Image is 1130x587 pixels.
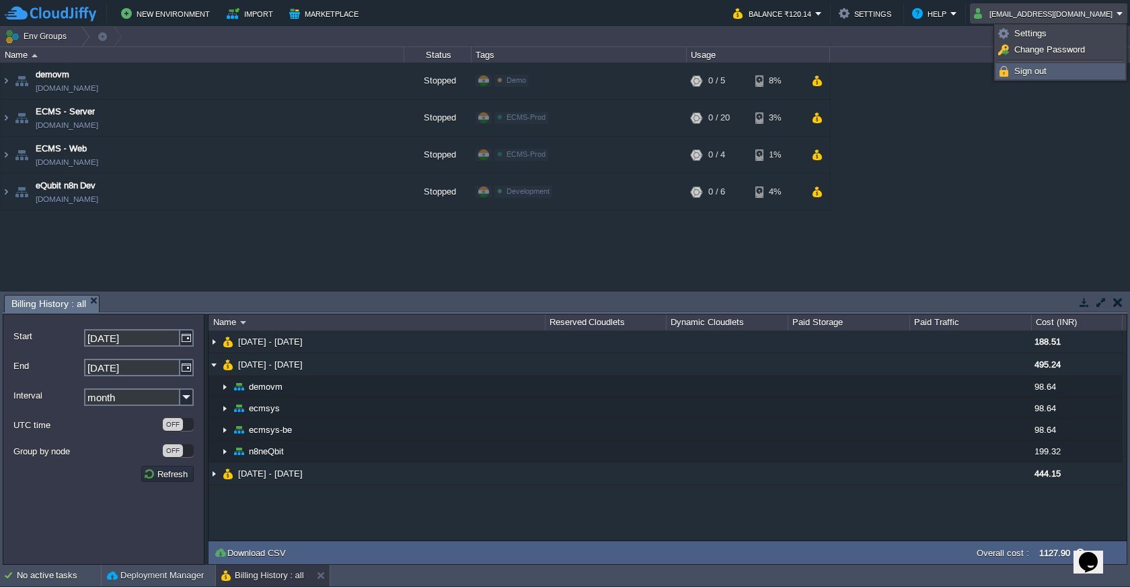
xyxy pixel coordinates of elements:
img: AMDAwAAAACH5BAEAAAAALAAAAAABAAEAAAICRAEAOw== [12,63,31,99]
div: 1% [755,137,799,173]
button: Help [912,5,950,22]
label: Group by node [13,444,161,458]
button: Import [227,5,277,22]
img: AMDAwAAAACH5BAEAAAAALAAAAAABAAEAAAICRAEAOw== [209,462,219,485]
button: Settings [839,5,895,22]
a: eQubit n8n Dev [36,179,96,193]
div: 3% [755,100,799,136]
a: Sign out [996,64,1125,79]
button: New Environment [121,5,214,22]
span: Billing History : all [11,296,86,312]
div: Stopped [404,137,472,173]
div: 0 / 4 [708,137,725,173]
span: 444.15 [1034,469,1061,479]
div: 0 / 5 [708,63,725,99]
img: AMDAwAAAACH5BAEAAAAALAAAAAABAAEAAAICRAEAOw== [219,441,230,462]
span: 98.64 [1034,382,1056,392]
div: Stopped [404,100,472,136]
button: Balance ₹120.14 [733,5,815,22]
a: ecmsys [248,403,282,414]
span: Settings [1014,28,1047,38]
div: 4% [755,174,799,210]
img: AMDAwAAAACH5BAEAAAAALAAAAAABAAEAAAICRAEAOw== [223,331,233,353]
iframe: chat widget [1073,533,1117,574]
img: AMDAwAAAACH5BAEAAAAALAAAAAABAAEAAAICRAEAOw== [209,353,219,376]
label: Overall cost : [977,548,1029,558]
button: Download CSV [214,547,290,559]
button: Deployment Manager [107,569,204,582]
a: [DOMAIN_NAME] [36,81,98,95]
a: [DOMAIN_NAME] [36,118,98,132]
img: AMDAwAAAACH5BAEAAAAALAAAAAABAAEAAAICRAEAOw== [233,398,244,419]
div: Paid Traffic [911,314,1031,331]
img: AMDAwAAAACH5BAEAAAAALAAAAAABAAEAAAICRAEAOw== [1,137,11,173]
div: Reserved Cloudlets [546,314,667,331]
img: AMDAwAAAACH5BAEAAAAALAAAAAABAAEAAAICRAEAOw== [233,441,244,462]
div: Tags [472,47,686,63]
img: AMDAwAAAACH5BAEAAAAALAAAAAABAAEAAAICRAEAOw== [1,63,11,99]
button: [EMAIL_ADDRESS][DOMAIN_NAME] [974,5,1117,22]
label: Start [13,329,83,343]
span: 98.64 [1034,425,1056,435]
span: [DATE] - [DATE] [237,359,305,370]
span: ECMS-Prod [506,113,545,121]
a: [DOMAIN_NAME] [36,193,98,206]
span: Development [506,187,550,195]
div: Stopped [404,174,472,210]
button: Marketplace [289,5,363,22]
span: 199.32 [1034,446,1061,456]
label: End [13,359,83,373]
img: AMDAwAAAACH5BAEAAAAALAAAAAABAAEAAAICRAEAOw== [209,331,219,353]
img: AMDAwAAAACH5BAEAAAAALAAAAAABAAEAAAICRAEAOw== [223,353,233,376]
a: Settings [996,26,1125,41]
img: AMDAwAAAACH5BAEAAAAALAAAAAABAAEAAAICRAEAOw== [12,100,31,136]
span: Change Password [1014,44,1085,55]
a: n8neQbit [248,446,286,457]
a: ecmsys-be [248,424,294,436]
div: Dynamic Cloudlets [667,314,788,331]
a: Change Password [996,42,1125,57]
div: 0 / 20 [708,100,730,136]
div: Status [405,47,471,63]
img: CloudJiffy [5,5,96,22]
div: Stopped [404,63,472,99]
span: 495.24 [1034,359,1061,370]
img: AMDAwAAAACH5BAEAAAAALAAAAAABAAEAAAICRAEAOw== [219,419,230,440]
img: AMDAwAAAACH5BAEAAAAALAAAAAABAAEAAAICRAEAOw== [1,100,11,136]
span: Sign out [1014,66,1047,76]
div: No active tasks [17,565,101,586]
a: [DATE] - [DATE] [237,336,305,347]
span: ECMS - Web [36,142,87,156]
img: AMDAwAAAACH5BAEAAAAALAAAAAABAAEAAAICRAEAOw== [219,376,230,397]
div: Cost (INR) [1032,314,1122,331]
div: OFF [163,418,183,431]
span: ECMS-Prod [506,150,545,158]
div: Paid Storage [789,314,909,331]
div: Name [1,47,404,63]
label: 1127.90 [1039,548,1070,558]
span: 188.51 [1034,337,1061,347]
label: Interval [13,388,83,403]
img: AMDAwAAAACH5BAEAAAAALAAAAAABAAEAAAICRAEAOw== [233,376,244,397]
img: AMDAwAAAACH5BAEAAAAALAAAAAABAAEAAAICRAEAOw== [240,321,246,324]
span: [DATE] - [DATE] [237,468,305,479]
button: Billing History : all [221,569,304,582]
a: [DOMAIN_NAME] [36,156,98,169]
img: AMDAwAAAACH5BAEAAAAALAAAAAABAAEAAAICRAEAOw== [219,398,230,419]
img: AMDAwAAAACH5BAEAAAAALAAAAAABAAEAAAICRAEAOw== [12,174,31,210]
img: AMDAwAAAACH5BAEAAAAALAAAAAABAAEAAAICRAEAOw== [223,462,233,485]
button: Refresh [143,468,192,480]
img: AMDAwAAAACH5BAEAAAAALAAAAAABAAEAAAICRAEAOw== [1,174,11,210]
div: 0 / 6 [708,174,725,210]
img: AMDAwAAAACH5BAEAAAAALAAAAAABAAEAAAICRAEAOw== [32,54,38,57]
label: UTC time [13,418,161,432]
div: 8% [755,63,799,99]
img: AMDAwAAAACH5BAEAAAAALAAAAAABAAEAAAICRAEAOw== [12,137,31,173]
a: demovm [36,68,69,81]
span: 98.64 [1034,403,1056,413]
button: Env Groups [5,27,71,46]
